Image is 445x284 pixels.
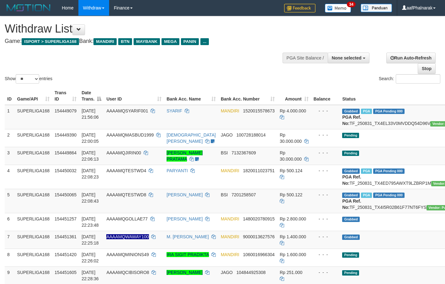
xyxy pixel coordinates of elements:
img: MOTION_logo.png [5,3,52,13]
span: Pending [342,270,359,276]
b: PGA Ref. No: [342,174,361,186]
span: [DATE] 21:56:06 [82,108,99,120]
img: panduan.png [361,4,392,12]
a: [PERSON_NAME] PRATAMA [167,150,203,162]
span: JAGO [221,132,233,137]
td: SUPERLIGA168 [15,105,52,129]
span: BSI [221,192,228,197]
span: MEGA [162,38,179,45]
span: Copy 7132367609 to clipboard [231,150,256,155]
th: Trans ID: activate to sort column ascending [52,87,79,105]
td: 4 [5,165,15,189]
div: - - - [314,132,337,138]
span: Copy 7201258507 to clipboard [231,192,256,197]
label: Show entries [5,74,52,84]
span: Rp 500.124 [280,168,302,173]
td: SUPERLIGA168 [15,213,52,231]
img: Feedback.jpg [284,4,315,13]
select: Showentries [16,74,39,84]
span: Rp 4.000.000 [280,108,306,113]
td: 2 [5,129,15,147]
span: Grabbed [342,217,360,222]
span: Marked by aafmaleo [361,193,372,198]
span: Marked by aafmaleo [361,168,372,174]
span: AAAAMQMINIONS49 [106,252,149,257]
span: Copy 1520015578673 to clipboard [243,108,275,113]
span: AAAAMQSYARIF001 [106,108,148,113]
span: JAGO [221,270,233,275]
h4: Game: Bank: [5,38,290,44]
a: [PERSON_NAME] [167,192,203,197]
span: Pending [342,133,359,138]
span: [DATE] 22:00:05 [82,132,99,144]
span: Rp 251.000 [280,270,302,275]
a: Stop [418,63,436,74]
th: ID [5,87,15,105]
td: 1 [5,105,15,129]
b: PGA Ref. No: [342,199,361,210]
td: SUPERLIGA168 [15,231,52,249]
span: 154451361 [55,234,77,239]
div: - - - [314,168,337,174]
span: ... [200,38,209,45]
span: MANDIRI [93,38,117,45]
span: AAAAMQGOLLAE77 [106,216,148,221]
a: PARYANTI [167,168,188,173]
td: SUPERLIGA168 [15,165,52,189]
th: Bank Acc. Number: activate to sort column ascending [218,87,277,105]
div: - - - [314,108,337,114]
span: Nama rekening ada tanda titik/strip, harap diedit [106,234,149,239]
span: PGA Pending [373,193,405,198]
td: SUPERLIGA168 [15,129,52,147]
span: Rp 30.000.000 [280,150,302,162]
td: 6 [5,213,15,231]
span: BSI [221,150,228,155]
span: AAAAMQTESTWD8 [106,192,146,197]
span: MANDIRI [221,108,239,113]
span: Pending [342,252,359,258]
button: None selected [328,53,369,63]
span: BTN [118,38,132,45]
span: Rp 1.600.000 [280,252,306,257]
div: PGA Site Balance / [283,53,328,63]
th: Date Trans.: activate to sort column descending [79,87,104,105]
span: Copy 1820011023751 to clipboard [243,168,275,173]
span: [DATE] 22:25:18 [82,234,99,245]
a: [DEMOGRAPHIC_DATA][PERSON_NAME] [167,132,216,144]
td: 8 [5,249,15,266]
a: M. [PERSON_NAME] [167,234,209,239]
span: PGA Pending [373,168,405,174]
th: Amount: activate to sort column ascending [277,87,311,105]
span: AAAAMQCIBISORO8 [106,270,149,275]
b: PGA Ref. No: [342,115,361,126]
span: Grabbed [342,193,360,198]
div: - - - [314,234,337,240]
span: Rp 1.400.000 [280,234,306,239]
span: 154450032 [55,168,77,173]
span: ISPORT > SUPERLIGA168 [22,38,79,45]
span: AAAAMQMASBUD1999 [106,132,154,137]
span: Copy 9000013627576 to clipboard [243,234,275,239]
td: SUPERLIGA168 [15,189,52,213]
div: - - - [314,251,337,258]
span: 34 [347,2,355,7]
span: 154449864 [55,150,77,155]
td: 3 [5,147,15,165]
span: MANDIRI [221,168,239,173]
span: [DATE] 22:26:02 [82,252,99,263]
label: Search: [379,74,440,84]
span: 154449390 [55,132,77,137]
span: Grabbed [342,168,360,174]
span: MANDIRI [221,252,239,257]
span: PGA Pending [373,109,405,114]
span: [DATE] 22:08:43 [82,192,99,204]
span: Rp 2.800.000 [280,216,306,221]
span: Rp 500.122 [280,192,302,197]
span: [DATE] 22:23:48 [82,216,99,228]
span: MAYBANK [134,38,160,45]
div: - - - [314,216,337,222]
a: SYARIF [167,108,182,113]
span: AAAAMQTESTWD4 [106,168,146,173]
span: Copy 1060016966304 to clipboard [243,252,275,257]
span: 154451420 [55,252,77,257]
